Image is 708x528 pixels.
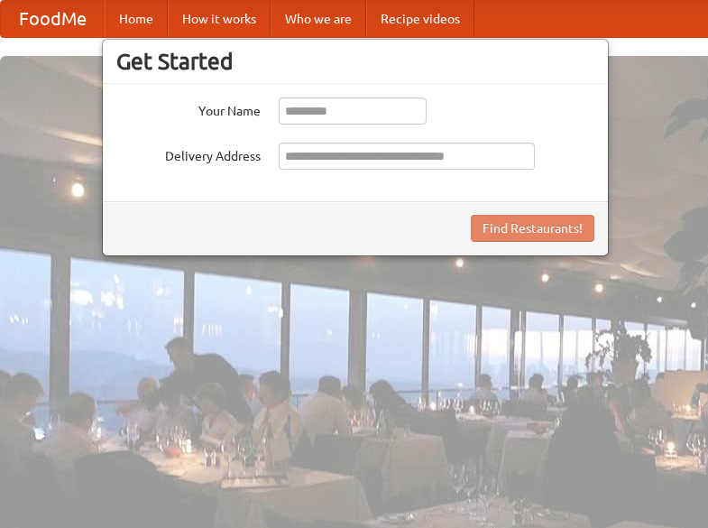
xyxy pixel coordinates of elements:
[105,1,168,37] a: Home
[471,215,594,242] button: Find Restaurants!
[271,1,366,37] a: Who we are
[116,143,261,165] label: Delivery Address
[116,48,594,75] h3: Get Started
[1,1,105,37] a: FoodMe
[116,97,261,120] label: Your Name
[168,1,271,37] a: How it works
[366,1,474,37] a: Recipe videos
